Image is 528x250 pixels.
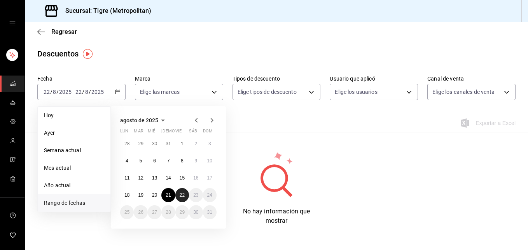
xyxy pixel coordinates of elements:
[233,76,321,81] label: Tipos de descuento
[52,89,56,95] input: --
[189,188,203,202] button: 23 de agosto de 2025
[120,137,134,151] button: 28 de julio de 2025
[44,181,104,190] span: Año actual
[203,154,217,168] button: 10 de agosto de 2025
[135,76,223,81] label: Marca
[175,137,189,151] button: 1 de agosto de 2025
[120,129,128,137] abbr: lunes
[148,188,161,202] button: 20 de agosto de 2025
[134,171,147,185] button: 12 de agosto de 2025
[43,89,50,95] input: --
[44,129,104,137] span: Ayer
[152,141,157,146] abbr: 30 de julio de 2025
[73,89,74,95] span: -
[59,89,72,95] input: ----
[37,76,126,81] label: Fecha
[180,192,185,198] abbr: 22 de agosto de 2025
[161,137,175,151] button: 31 de julio de 2025
[189,205,203,219] button: 30 de agosto de 2025
[50,89,52,95] span: /
[432,88,495,96] span: Elige los canales de venta
[208,141,211,146] abbr: 3 de agosto de 2025
[44,164,104,172] span: Mes actual
[161,171,175,185] button: 14 de agosto de 2025
[427,76,516,81] label: Canal de venta
[120,205,134,219] button: 25 de agosto de 2025
[120,116,168,125] button: agosto de 2025
[161,188,175,202] button: 21 de agosto de 2025
[189,171,203,185] button: 16 de agosto de 2025
[85,89,89,95] input: --
[175,205,189,219] button: 29 de agosto de 2025
[203,188,217,202] button: 24 de agosto de 2025
[9,20,16,26] button: open drawer
[193,192,198,198] abbr: 23 de agosto de 2025
[124,175,129,181] abbr: 11 de agosto de 2025
[181,158,184,164] abbr: 8 de agosto de 2025
[166,141,171,146] abbr: 31 de julio de 2025
[148,205,161,219] button: 27 de agosto de 2025
[134,188,147,202] button: 19 de agosto de 2025
[330,76,418,81] label: Usuario que aplicó
[152,175,157,181] abbr: 13 de agosto de 2025
[124,141,129,146] abbr: 28 de julio de 2025
[120,117,158,123] span: agosto de 2025
[44,111,104,120] span: Hoy
[167,158,170,164] abbr: 7 de agosto de 2025
[37,28,77,35] button: Regresar
[189,137,203,151] button: 2 de agosto de 2025
[166,175,171,181] abbr: 14 de agosto de 2025
[134,129,143,137] abbr: martes
[138,141,143,146] abbr: 29 de julio de 2025
[175,188,189,202] button: 22 de agosto de 2025
[175,129,182,137] abbr: viernes
[189,154,203,168] button: 9 de agosto de 2025
[140,88,180,96] span: Elige las marcas
[180,175,185,181] abbr: 15 de agosto de 2025
[152,192,157,198] abbr: 20 de agosto de 2025
[138,210,143,215] abbr: 26 de agosto de 2025
[193,210,198,215] abbr: 30 de agosto de 2025
[193,175,198,181] abbr: 16 de agosto de 2025
[335,88,377,96] span: Elige los usuarios
[203,137,217,151] button: 3 de agosto de 2025
[161,154,175,168] button: 7 de agosto de 2025
[83,49,93,59] img: Tooltip marker
[120,171,134,185] button: 11 de agosto de 2025
[134,205,147,219] button: 26 de agosto de 2025
[207,210,212,215] abbr: 31 de agosto de 2025
[124,192,129,198] abbr: 18 de agosto de 2025
[207,175,212,181] abbr: 17 de agosto de 2025
[126,158,128,164] abbr: 4 de agosto de 2025
[134,137,147,151] button: 29 de julio de 2025
[148,137,161,151] button: 30 de julio de 2025
[161,205,175,219] button: 28 de agosto de 2025
[181,141,184,146] abbr: 1 de agosto de 2025
[138,175,143,181] abbr: 12 de agosto de 2025
[166,192,171,198] abbr: 21 de agosto de 2025
[207,192,212,198] abbr: 24 de agosto de 2025
[152,210,157,215] abbr: 27 de agosto de 2025
[148,171,161,185] button: 13 de agosto de 2025
[166,210,171,215] abbr: 28 de agosto de 2025
[194,141,197,146] abbr: 2 de agosto de 2025
[51,28,77,35] span: Regresar
[44,199,104,207] span: Rango de fechas
[180,210,185,215] abbr: 29 de agosto de 2025
[82,89,84,95] span: /
[120,188,134,202] button: 18 de agosto de 2025
[75,89,82,95] input: --
[243,208,310,224] span: No hay información que mostrar
[59,6,151,16] h3: Sucursal: Tigre (Metropolitan)
[44,146,104,155] span: Semana actual
[148,129,155,137] abbr: miércoles
[203,129,213,137] abbr: domingo
[161,129,207,137] abbr: jueves
[207,158,212,164] abbr: 10 de agosto de 2025
[175,154,189,168] button: 8 de agosto de 2025
[194,158,197,164] abbr: 9 de agosto de 2025
[148,154,161,168] button: 6 de agosto de 2025
[203,205,217,219] button: 31 de agosto de 2025
[124,210,129,215] abbr: 25 de agosto de 2025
